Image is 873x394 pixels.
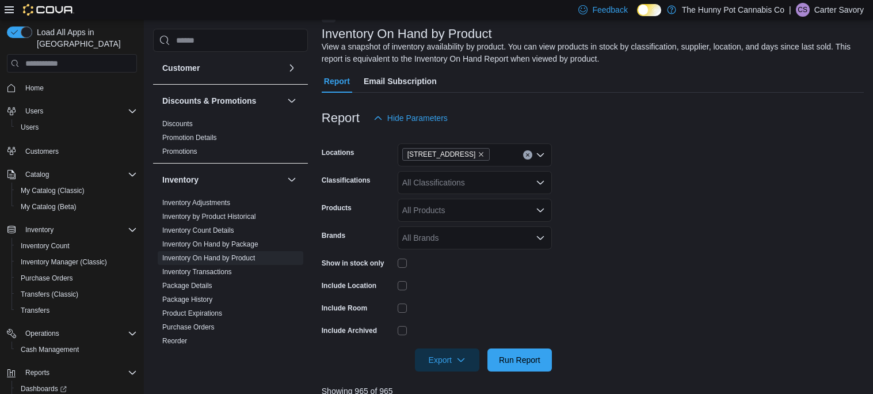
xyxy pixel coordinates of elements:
button: Users [2,103,142,119]
span: Users [21,104,137,118]
span: [STREET_ADDRESS] [407,149,476,160]
span: Inventory Transactions [162,267,232,276]
button: Remove 4936 Yonge St from selection in this group [478,151,485,158]
button: Inventory [21,223,58,237]
span: Product Expirations [162,309,222,318]
button: Users [21,104,48,118]
span: My Catalog (Classic) [16,184,137,198]
span: Report [324,70,350,93]
button: Hide Parameters [369,107,452,130]
button: Transfers [12,302,142,319]
label: Include Location [322,281,376,290]
span: Inventory Count Details [162,226,234,235]
span: Customers [25,147,59,156]
button: Users [12,119,142,135]
span: Inventory [25,225,54,234]
span: My Catalog (Beta) [16,200,137,214]
a: Package Details [162,282,212,290]
span: Catalog [25,170,49,179]
div: Discounts & Promotions [153,117,308,163]
a: Purchase Orders [16,271,78,285]
h3: Customer [162,62,200,74]
span: Hide Parameters [387,112,448,124]
a: Inventory On Hand by Product [162,254,255,262]
span: Home [21,81,137,95]
span: Discounts [162,119,193,128]
button: Purchase Orders [12,270,142,286]
a: Inventory Count [16,239,74,253]
span: My Catalog (Classic) [21,186,85,195]
span: Inventory On Hand by Product [162,253,255,263]
a: Users [16,120,43,134]
a: Home [21,81,48,95]
div: Inventory [153,196,308,366]
a: Inventory Adjustments [162,199,230,207]
span: Cash Management [16,343,137,357]
a: Inventory by Product Historical [162,213,256,221]
span: Operations [25,329,59,338]
span: Purchase Orders [162,323,215,332]
span: Inventory Adjustments [162,198,230,207]
label: Brands [322,231,345,240]
span: Home [25,84,44,93]
div: Carter Savory [796,3,810,17]
button: Export [415,348,479,372]
span: Customers [21,143,137,158]
button: Clear input [523,150,532,160]
button: Discounts & Promotions [285,94,299,108]
a: Transfers (Classic) [16,287,83,301]
a: Reorder [162,337,187,345]
span: Inventory Count [16,239,137,253]
span: Reorder [162,336,187,346]
button: Open list of options [536,206,545,215]
span: Cash Management [21,345,79,354]
label: Include Archived [322,326,377,335]
span: CS [798,3,807,17]
span: Users [21,123,39,132]
a: My Catalog (Beta) [16,200,81,214]
label: Classifications [322,176,371,185]
a: Transfers [16,304,54,317]
button: Inventory [285,173,299,187]
span: Inventory Manager (Classic) [16,255,137,269]
span: Operations [21,327,137,340]
button: Reports [21,366,54,380]
a: Inventory Count Details [162,226,234,234]
a: My Catalog (Classic) [16,184,89,198]
span: Reports [25,368,49,377]
p: Carter Savory [814,3,864,17]
a: Discounts [162,120,193,128]
h3: Inventory [162,174,199,185]
a: Product Expirations [162,309,222,317]
span: Promotion Details [162,133,217,142]
button: Inventory Count [12,238,142,254]
h3: Inventory On Hand by Product [322,27,492,41]
button: My Catalog (Classic) [12,183,142,199]
span: Inventory On Hand by Package [162,240,258,249]
label: Locations [322,148,354,157]
button: Inventory Manager (Classic) [12,254,142,270]
button: Customer [162,62,283,74]
button: Operations [21,327,64,340]
p: The Hunny Pot Cannabis Co [682,3,784,17]
button: Open list of options [536,150,545,160]
span: Catalog [21,168,137,181]
span: Dark Mode [637,16,638,17]
button: My Catalog (Beta) [12,199,142,215]
a: Purchase Orders [162,323,215,331]
span: Load All Apps in [GEOGRAPHIC_DATA] [32,26,137,50]
span: Inventory [21,223,137,237]
span: Users [25,107,43,116]
span: Package Details [162,281,212,290]
a: Promotion Details [162,134,217,142]
input: Dark Mode [637,4,661,16]
span: Inventory Manager (Classic) [21,257,107,267]
a: Promotions [162,147,197,156]
span: 4936 Yonge St [402,148,490,161]
span: Export [422,348,472,372]
button: Cash Management [12,342,142,358]
span: Purchase Orders [16,271,137,285]
span: Inventory Count [21,241,70,251]
button: Transfers (Classic) [12,286,142,302]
